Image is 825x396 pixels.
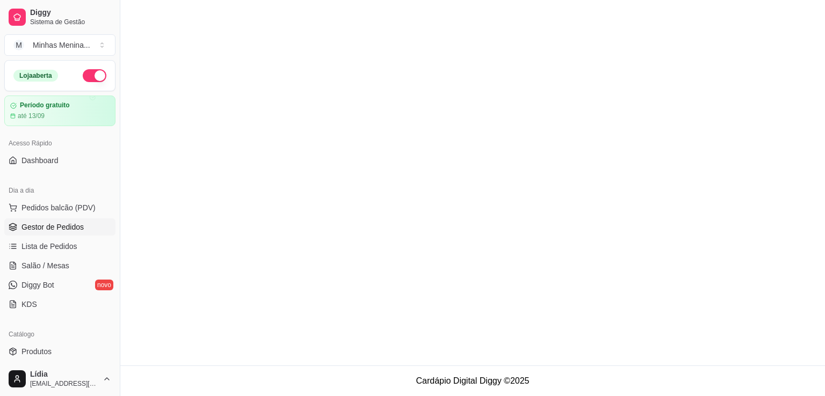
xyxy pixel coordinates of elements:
button: Pedidos balcão (PDV) [4,199,115,216]
button: Select a team [4,34,115,56]
a: KDS [4,296,115,313]
button: Lídia[EMAIL_ADDRESS][DOMAIN_NAME] [4,366,115,392]
a: Período gratuitoaté 13/09 [4,96,115,126]
a: Dashboard [4,152,115,169]
div: Catálogo [4,326,115,343]
footer: Cardápio Digital Diggy © 2025 [120,365,825,396]
span: Diggy Bot [21,280,54,290]
span: KDS [21,299,37,310]
span: Diggy [30,8,111,18]
div: Loja aberta [13,70,58,82]
a: Lista de Pedidos [4,238,115,255]
span: M [13,40,24,50]
span: Pedidos balcão (PDV) [21,202,96,213]
a: DiggySistema de Gestão [4,4,115,30]
div: Minhas Menina ... [33,40,90,50]
span: Lídia [30,370,98,379]
span: Dashboard [21,155,59,166]
span: Lista de Pedidos [21,241,77,252]
div: Acesso Rápido [4,135,115,152]
a: Diggy Botnovo [4,276,115,294]
span: Salão / Mesas [21,260,69,271]
article: Período gratuito [20,101,70,109]
div: Dia a dia [4,182,115,199]
a: Gestor de Pedidos [4,218,115,236]
a: Produtos [4,343,115,360]
span: Produtos [21,346,52,357]
article: até 13/09 [18,112,45,120]
span: Sistema de Gestão [30,18,111,26]
span: Gestor de Pedidos [21,222,84,232]
button: Alterar Status [83,69,106,82]
a: Salão / Mesas [4,257,115,274]
span: [EMAIL_ADDRESS][DOMAIN_NAME] [30,379,98,388]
